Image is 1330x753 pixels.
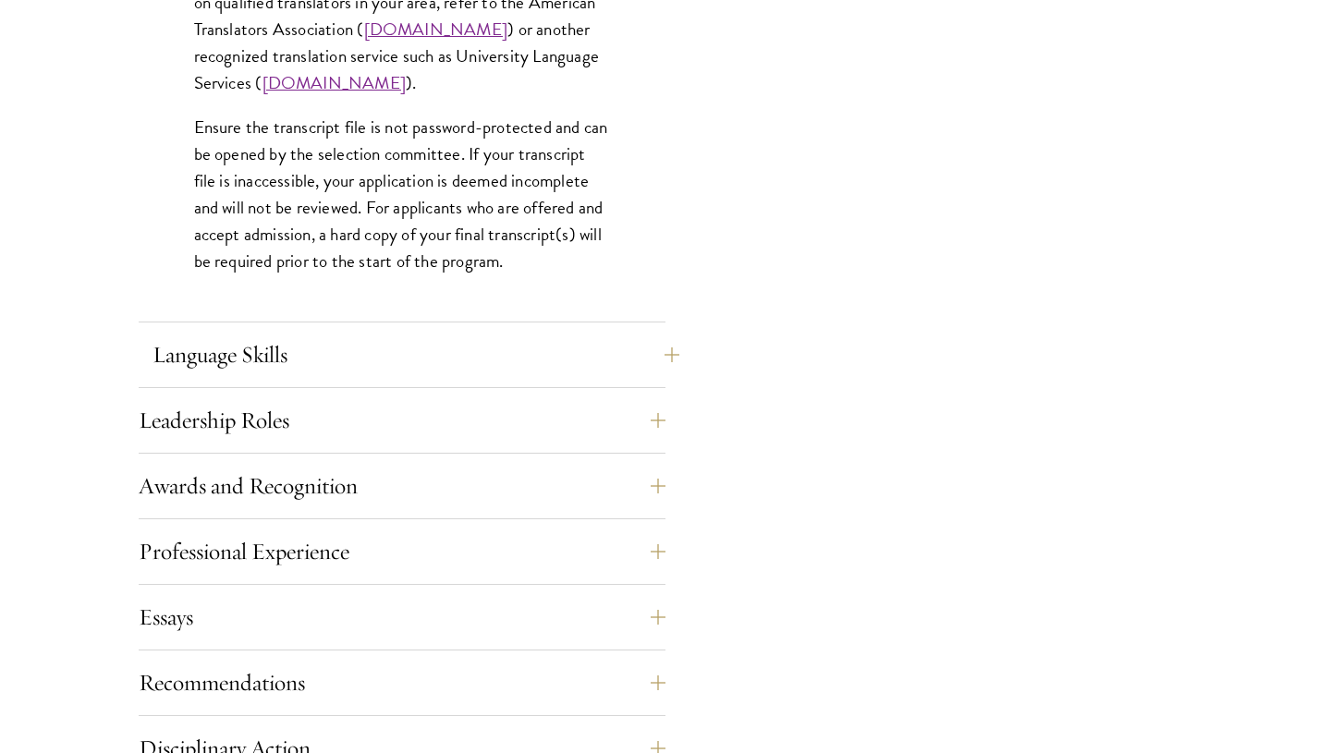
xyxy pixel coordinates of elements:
[139,398,665,443] button: Leadership Roles
[364,16,508,43] a: [DOMAIN_NAME]
[153,333,679,377] button: Language Skills
[139,595,665,639] button: Essays
[139,661,665,705] button: Recommendations
[194,114,610,274] p: Ensure the transcript file is not password-protected and can be opened by the selection committee...
[262,69,407,96] a: [DOMAIN_NAME]
[139,464,665,508] button: Awards and Recognition
[139,529,665,574] button: Professional Experience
